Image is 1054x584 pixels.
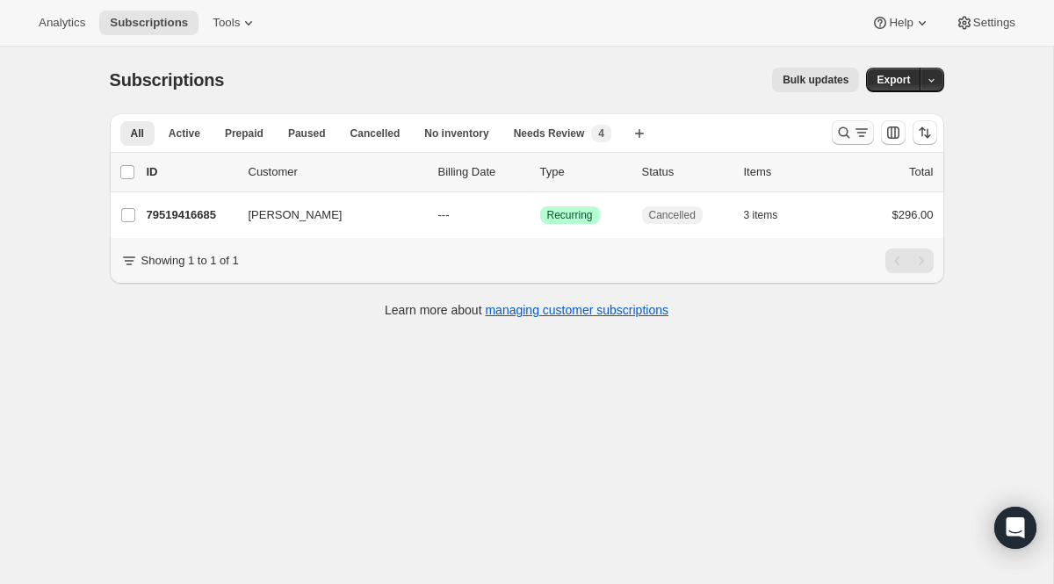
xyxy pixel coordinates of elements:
p: Billing Date [438,163,526,181]
span: Tools [213,16,240,30]
button: Create new view [625,121,653,146]
span: Cancelled [350,126,401,141]
p: Showing 1 to 1 of 1 [141,252,239,270]
button: 3 items [744,203,798,227]
button: Tools [202,11,268,35]
button: Help [861,11,941,35]
span: 3 items [744,208,778,222]
button: Search and filter results [832,120,874,145]
span: Settings [973,16,1015,30]
span: Paused [288,126,326,141]
span: Active [169,126,200,141]
button: Analytics [28,11,96,35]
span: No inventory [424,126,488,141]
span: Recurring [547,208,593,222]
div: 79519416685[PERSON_NAME]---SuccessRecurringCancelled3 items$296.00 [147,203,934,227]
span: Cancelled [649,208,696,222]
span: --- [438,208,450,221]
div: Open Intercom Messenger [994,507,1036,549]
p: Total [909,163,933,181]
button: Customize table column order and visibility [881,120,906,145]
button: Bulk updates [772,68,859,92]
nav: Pagination [885,249,934,273]
div: Type [540,163,628,181]
span: Needs Review [514,126,585,141]
span: Bulk updates [783,73,848,87]
div: IDCustomerBilling DateTypeStatusItemsTotal [147,163,934,181]
span: [PERSON_NAME] [249,206,343,224]
button: [PERSON_NAME] [238,201,414,229]
span: Subscriptions [110,70,225,90]
button: Settings [945,11,1026,35]
span: Analytics [39,16,85,30]
button: Export [866,68,920,92]
p: Status [642,163,730,181]
span: Export [877,73,910,87]
span: 4 [598,126,604,141]
span: $296.00 [892,208,934,221]
span: Help [889,16,913,30]
button: Sort the results [913,120,937,145]
p: Customer [249,163,424,181]
div: Items [744,163,832,181]
span: All [131,126,144,141]
a: managing customer subscriptions [485,303,668,317]
p: Learn more about [385,301,668,319]
span: Prepaid [225,126,263,141]
button: Subscriptions [99,11,199,35]
p: ID [147,163,235,181]
span: Subscriptions [110,16,188,30]
p: 79519416685 [147,206,235,224]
